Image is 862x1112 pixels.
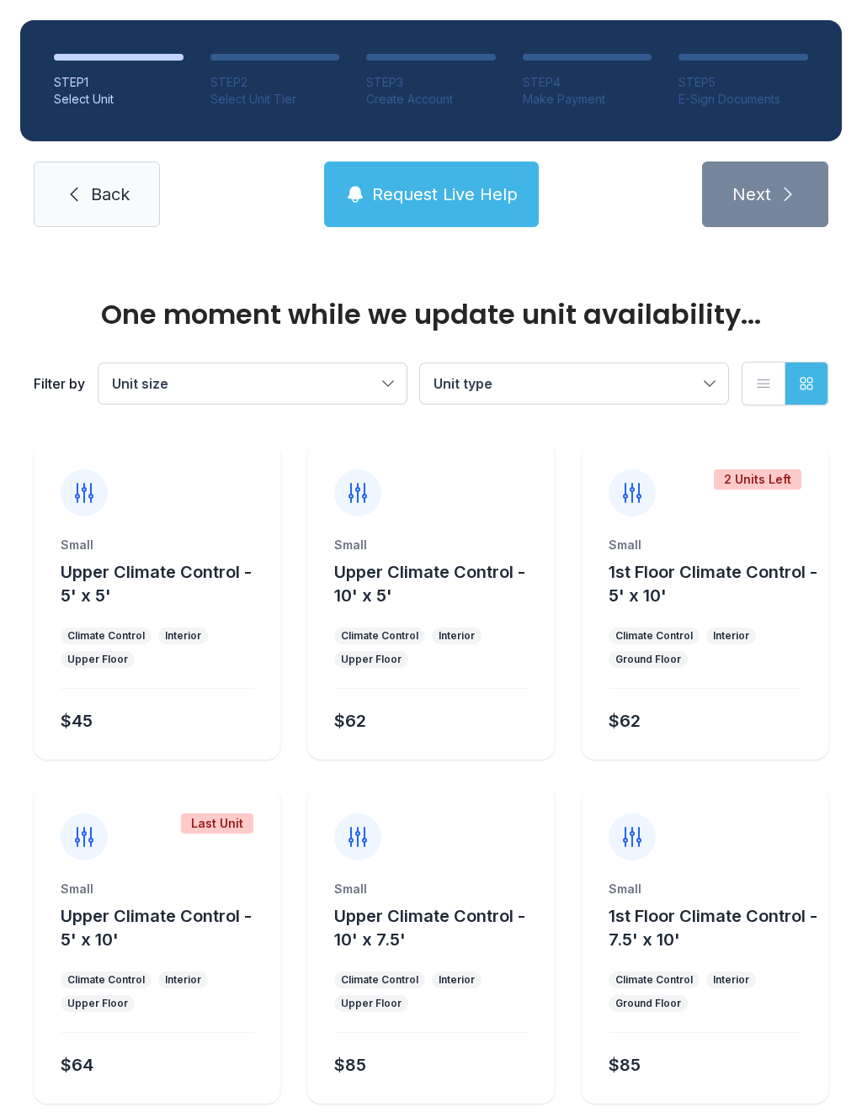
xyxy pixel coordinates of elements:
[609,881,801,898] div: Small
[67,629,145,643] div: Climate Control
[98,363,407,404] button: Unit size
[34,301,828,328] div: One moment while we update unit availability...
[609,904,822,951] button: 1st Floor Climate Control - 7.5' x 10'
[210,91,340,108] div: Select Unit Tier
[334,560,547,607] button: Upper Climate Control - 10' x 5'
[439,973,475,987] div: Interior
[439,629,475,643] div: Interior
[112,375,168,392] span: Unit size
[420,363,728,404] button: Unit type
[61,560,274,607] button: Upper Climate Control - 5' x 5'
[334,709,366,733] div: $62
[523,74,652,91] div: STEP 4
[609,906,817,950] span: 1st Floor Climate Control - 7.5' x 10'
[165,973,201,987] div: Interior
[334,1053,366,1077] div: $85
[372,183,518,206] span: Request Live Help
[615,973,693,987] div: Climate Control
[91,183,130,206] span: Back
[732,183,771,206] span: Next
[61,709,93,733] div: $45
[334,537,527,553] div: Small
[434,375,492,392] span: Unit type
[341,973,418,987] div: Climate Control
[713,629,749,643] div: Interior
[210,74,340,91] div: STEP 2
[61,562,252,606] span: Upper Climate Control - 5' x 5'
[67,653,128,666] div: Upper Floor
[61,537,253,553] div: Small
[609,709,641,733] div: $62
[334,904,547,951] button: Upper Climate Control - 10' x 7.5'
[341,629,418,643] div: Climate Control
[341,997,402,1010] div: Upper Floor
[165,629,201,643] div: Interior
[615,653,681,666] div: Ground Floor
[34,373,85,394] div: Filter by
[67,997,128,1010] div: Upper Floor
[54,91,184,108] div: Select Unit
[61,906,252,950] span: Upper Climate Control - 5' x 10'
[61,1053,93,1077] div: $64
[366,74,496,91] div: STEP 3
[609,562,817,606] span: 1st Floor Climate Control - 5' x 10'
[714,469,801,490] div: 2 Units Left
[334,906,525,950] span: Upper Climate Control - 10' x 7.5'
[678,91,808,108] div: E-Sign Documents
[713,973,749,987] div: Interior
[615,629,693,643] div: Climate Control
[366,91,496,108] div: Create Account
[61,881,253,898] div: Small
[523,91,652,108] div: Make Payment
[67,973,145,987] div: Climate Control
[54,74,184,91] div: STEP 1
[341,653,402,666] div: Upper Floor
[609,537,801,553] div: Small
[61,904,274,951] button: Upper Climate Control - 5' x 10'
[334,881,527,898] div: Small
[609,560,822,607] button: 1st Floor Climate Control - 5' x 10'
[678,74,808,91] div: STEP 5
[609,1053,641,1077] div: $85
[615,997,681,1010] div: Ground Floor
[334,562,525,606] span: Upper Climate Control - 10' x 5'
[181,813,253,834] div: Last Unit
